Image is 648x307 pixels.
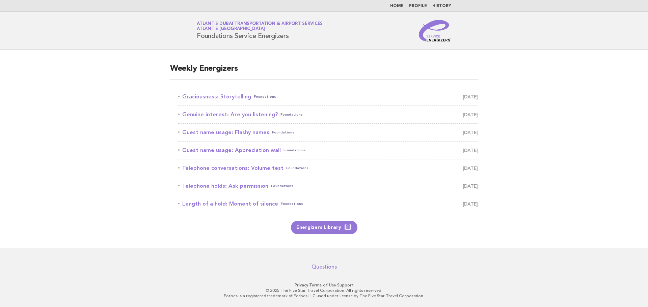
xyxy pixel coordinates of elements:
span: [DATE] [463,128,478,137]
span: Foundations [280,110,303,119]
a: Guest name usage: Appreciation wallFoundations [DATE] [178,146,478,155]
p: Forbes is a registered trademark of Forbes LLC used under license by The Five Star Travel Corpora... [117,293,531,299]
a: Home [390,4,404,8]
a: Privacy [295,283,308,287]
h2: Weekly Energizers [170,63,478,80]
span: Foundations [283,146,306,155]
span: Foundations [254,92,276,101]
a: Telephone conversations: Volume testFoundations [DATE] [178,163,478,173]
a: History [432,4,451,8]
a: Genuine interest: Are you listening?Foundations [DATE] [178,110,478,119]
span: Foundations [286,163,308,173]
span: Foundations [281,199,303,209]
p: © 2025 The Five Star Travel Corporation. All rights reserved. [117,288,531,293]
a: Telephone holds: Ask permissionFoundations [DATE] [178,181,478,191]
span: [DATE] [463,181,478,191]
span: [DATE] [463,163,478,173]
a: Atlantis Dubai Transportation & Airport ServicesAtlantis [GEOGRAPHIC_DATA] [197,22,323,31]
span: [DATE] [463,110,478,119]
a: Energizers Library [291,221,357,234]
span: [DATE] [463,146,478,155]
img: Service Energizers [419,20,451,41]
span: [DATE] [463,92,478,101]
span: Foundations [272,128,294,137]
span: Foundations [271,181,293,191]
a: Questions [312,264,337,270]
p: · · [117,282,531,288]
a: Profile [409,4,427,8]
span: [DATE] [463,199,478,209]
a: Graciousness: StorytellingFoundations [DATE] [178,92,478,101]
span: Atlantis [GEOGRAPHIC_DATA] [197,27,265,31]
h1: Foundations Service Energizers [197,22,323,39]
a: Guest name usage: Flashy namesFoundations [DATE] [178,128,478,137]
a: Support [337,283,354,287]
a: Length of a hold: Moment of silenceFoundations [DATE] [178,199,478,209]
a: Terms of Use [309,283,336,287]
